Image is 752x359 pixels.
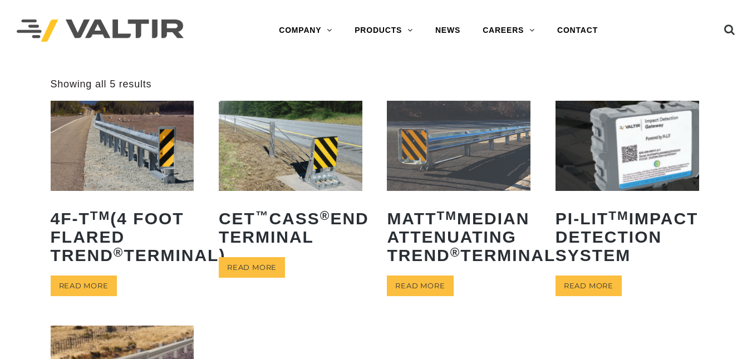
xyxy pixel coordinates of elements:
[219,257,285,278] a: Read more about “CET™ CASS® End Terminal”
[51,101,194,272] a: 4F-TTM(4 Foot Flared TREND®Terminal)
[556,276,622,296] a: Read more about “PI-LITTM Impact Detection System”
[424,19,471,42] a: NEWS
[387,101,530,272] a: MATTTMMedian Attenuating TREND®Terminal
[51,276,117,296] a: Read more about “4F-TTM (4 Foot Flared TREND® Terminal)”
[90,209,111,223] sup: TM
[320,209,331,223] sup: ®
[343,19,424,42] a: PRODUCTS
[219,101,362,254] a: CET™CASS®End Terminal
[219,201,362,254] h2: CET CASS End Terminal
[546,19,609,42] a: CONTACT
[450,245,461,259] sup: ®
[556,101,699,272] a: PI-LITTMImpact Detection System
[608,209,629,223] sup: TM
[471,19,546,42] a: CAREERS
[51,78,152,91] p: Showing all 5 results
[387,201,530,273] h2: MATT Median Attenuating TREND Terminal
[17,19,184,42] img: Valtir
[556,201,699,273] h2: PI-LIT Impact Detection System
[51,201,194,273] h2: 4F-T (4 Foot Flared TREND Terminal)
[436,209,457,223] sup: TM
[268,19,343,42] a: COMPANY
[387,276,453,296] a: Read more about “MATTTM Median Attenuating TREND® Terminal”
[255,209,269,223] sup: ™
[114,245,124,259] sup: ®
